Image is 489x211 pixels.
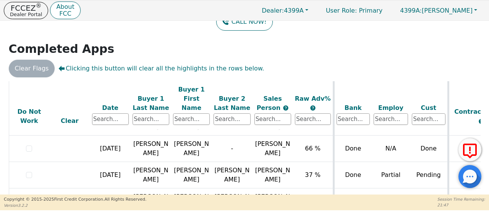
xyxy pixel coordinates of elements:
input: Search... [214,113,250,125]
td: [PERSON_NAME] [171,162,212,188]
button: Report Error to FCC [458,138,481,161]
span: [PERSON_NAME] [400,7,473,14]
td: [PERSON_NAME] [131,136,171,162]
span: [PERSON_NAME] [255,193,290,209]
div: Do Not Work [11,107,48,126]
span: All Rights Reserved. [104,197,146,202]
div: Employ [374,103,408,112]
input: Search... [374,113,408,125]
td: [DATE] [90,162,131,188]
span: Raw Adv% [295,95,331,102]
td: [PERSON_NAME] [131,162,171,188]
input: Search... [337,113,370,125]
a: User Role: Primary [318,3,390,18]
span: User Role : [326,7,357,14]
span: 4399A [262,7,304,14]
div: Buyer 2 Last Name [214,94,250,112]
td: [PERSON_NAME] [212,162,252,188]
button: Dealer:4399A [254,5,316,16]
td: N/A [372,136,410,162]
input: Search... [133,113,169,125]
p: Session Time Remaining: [437,196,485,202]
span: Sales Person [257,95,283,111]
span: [PERSON_NAME] [255,140,290,157]
div: Cust [412,103,445,112]
button: 4399A:[PERSON_NAME] [392,5,485,16]
span: 4399A: [400,7,422,14]
span: [PERSON_NAME] [255,167,290,183]
td: - [212,136,252,162]
td: Done [334,162,372,188]
span: 37 % [305,171,321,178]
p: Primary [318,3,390,18]
button: FCCEZ®Dealer Portal [4,2,48,19]
input: Search... [92,113,129,125]
div: Date [92,103,129,112]
button: AboutFCC [50,2,80,20]
td: Done [334,136,372,162]
p: Dealer Portal [10,12,42,17]
p: About [56,4,74,10]
input: Search... [295,113,331,125]
input: Search... [412,113,445,125]
div: Buyer 1 Last Name [133,94,169,112]
div: Bank [337,103,370,112]
p: FCC [56,11,74,17]
p: 21:47 [437,202,485,208]
input: Search... [173,113,210,125]
strong: Completed Apps [9,42,115,56]
td: Done [410,136,448,162]
div: Clear [51,116,88,126]
td: [DATE] [90,136,131,162]
td: Partial [372,162,410,188]
span: Dealer: [262,7,284,14]
sup: ® [36,2,42,9]
input: Search... [254,113,291,125]
button: CALL NOW! [216,13,272,31]
td: [PERSON_NAME] [171,136,212,162]
td: Pending [410,162,448,188]
span: Clicking this button will clear all the highlights in the rows below. [58,64,264,73]
p: FCCEZ [10,4,42,12]
p: Copyright © 2015- 2025 First Credit Corporation. [4,196,146,203]
div: Buyer 1 First Name [173,85,210,112]
p: Version 3.2.2 [4,203,146,208]
span: 66 % [305,145,321,152]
